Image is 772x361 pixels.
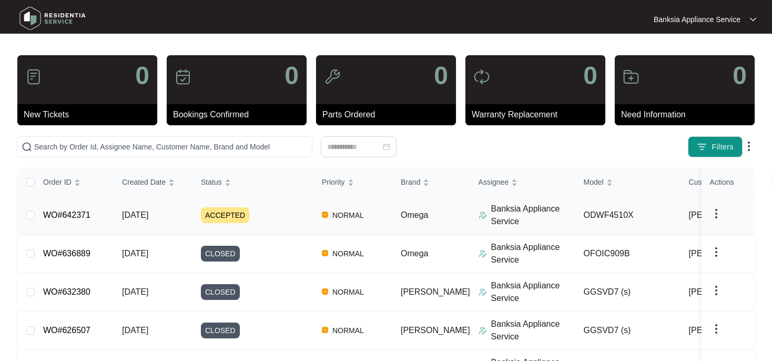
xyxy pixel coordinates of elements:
[322,250,328,256] img: Vercel Logo
[322,176,345,188] span: Priority
[201,176,222,188] span: Status
[43,287,90,296] a: WO#632380
[201,284,240,300] span: CLOSED
[175,68,191,85] img: icon
[689,247,758,260] span: [PERSON_NAME]
[22,142,32,152] img: search-icon
[575,273,680,312] td: GGSVD7 (s)
[479,211,487,219] img: Assigner Icon
[24,108,157,121] p: New Tickets
[322,108,456,121] p: Parts Ordered
[135,63,149,88] p: 0
[324,68,341,85] img: icon
[322,288,328,295] img: Vercel Logo
[479,326,487,335] img: Assigner Icon
[491,318,575,343] p: Banksia Appliance Service
[25,68,42,85] img: icon
[733,63,747,88] p: 0
[575,168,680,196] th: Model
[584,176,604,188] span: Model
[192,168,313,196] th: Status
[710,323,723,335] img: dropdown arrow
[689,324,765,337] span: [PERSON_NAME]...
[575,312,680,350] td: GGSVD7 (s)
[328,247,368,260] span: NORMAL
[702,168,754,196] th: Actions
[16,3,89,34] img: residentia service logo
[401,287,470,296] span: [PERSON_NAME]
[122,287,148,296] span: [DATE]
[34,141,308,153] input: Search by Order Id, Assignee Name, Customer Name, Brand and Model
[434,63,448,88] p: 0
[654,14,740,25] p: Banksia Appliance Service
[401,249,428,258] span: Omega
[35,168,114,196] th: Order ID
[401,210,428,219] span: Omega
[201,207,249,223] span: ACCEPTED
[697,142,707,152] img: filter icon
[43,176,72,188] span: Order ID
[473,68,490,85] img: icon
[623,68,639,85] img: icon
[743,140,755,153] img: dropdown arrow
[688,136,743,157] button: filter iconFilters
[122,210,148,219] span: [DATE]
[479,288,487,296] img: Assigner Icon
[491,279,575,305] p: Banksia Appliance Service
[122,326,148,335] span: [DATE]
[201,246,240,262] span: CLOSED
[472,108,605,121] p: Warranty Replacement
[575,235,680,273] td: OFOIC909B
[43,326,90,335] a: WO#626507
[750,17,756,22] img: dropdown arrow
[401,176,420,188] span: Brand
[712,142,734,153] span: Filters
[710,246,723,258] img: dropdown arrow
[621,108,755,121] p: Need Information
[575,196,680,235] td: ODWF4510X
[328,324,368,337] span: NORMAL
[491,203,575,228] p: Banksia Appliance Service
[328,209,368,222] span: NORMAL
[583,63,597,88] p: 0
[328,286,368,298] span: NORMAL
[392,168,470,196] th: Brand
[285,63,299,88] p: 0
[322,327,328,333] img: Vercel Logo
[322,212,328,218] img: Vercel Logo
[689,209,758,222] span: [PERSON_NAME]
[470,168,575,196] th: Assignee
[479,176,509,188] span: Assignee
[401,326,470,335] span: [PERSON_NAME]
[689,176,743,188] span: Customer Name
[43,210,90,219] a: WO#642371
[689,286,758,298] span: [PERSON_NAME]
[710,284,723,297] img: dropdown arrow
[122,176,166,188] span: Created Date
[201,323,240,338] span: CLOSED
[43,249,90,258] a: WO#636889
[479,249,487,258] img: Assigner Icon
[173,108,307,121] p: Bookings Confirmed
[114,168,192,196] th: Created Date
[710,207,723,220] img: dropdown arrow
[313,168,392,196] th: Priority
[491,241,575,266] p: Banksia Appliance Service
[122,249,148,258] span: [DATE]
